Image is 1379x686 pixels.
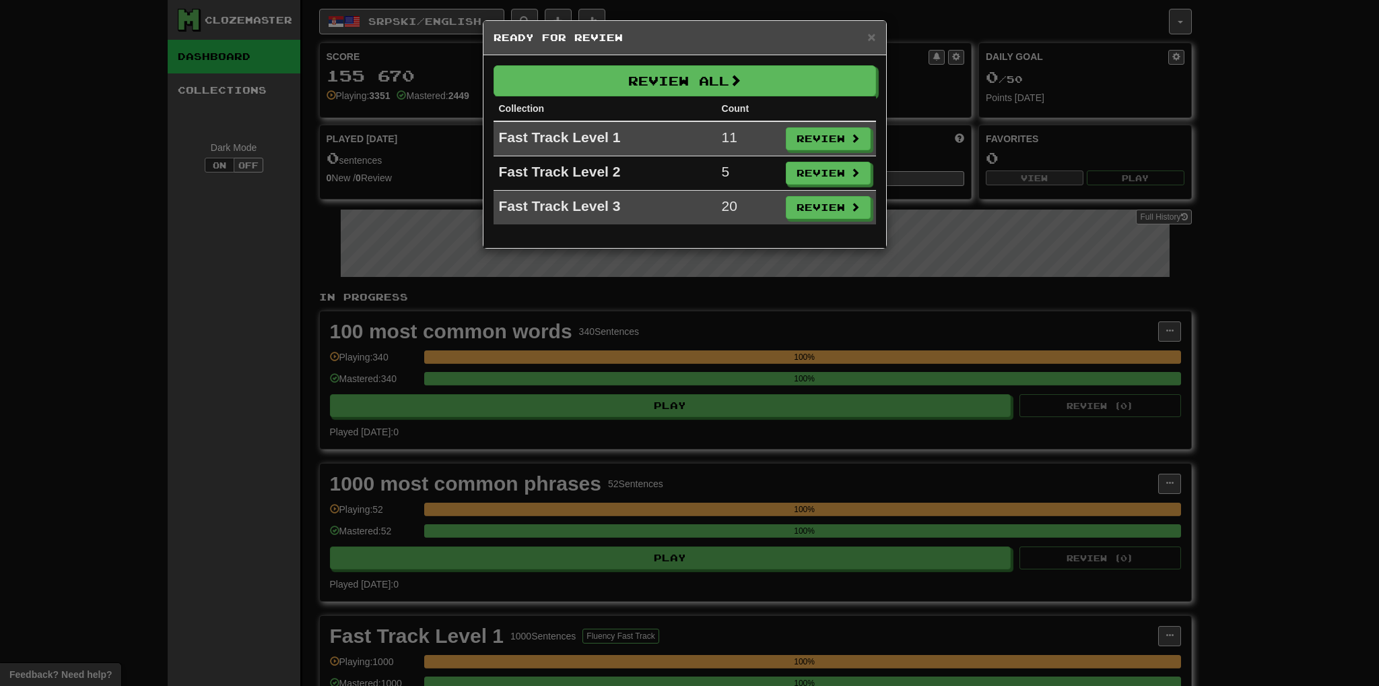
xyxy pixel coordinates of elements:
td: 5 [716,156,780,191]
h5: Ready for Review [494,31,876,44]
td: Fast Track Level 1 [494,121,716,156]
th: Count [716,96,780,121]
th: Collection [494,96,716,121]
span: × [867,29,875,44]
button: Review All [494,65,876,96]
button: Review [786,127,871,150]
td: Fast Track Level 2 [494,156,716,191]
button: Review [786,196,871,219]
button: Review [786,162,871,185]
td: 11 [716,121,780,156]
td: 20 [716,191,780,225]
button: Close [867,30,875,44]
td: Fast Track Level 3 [494,191,716,225]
